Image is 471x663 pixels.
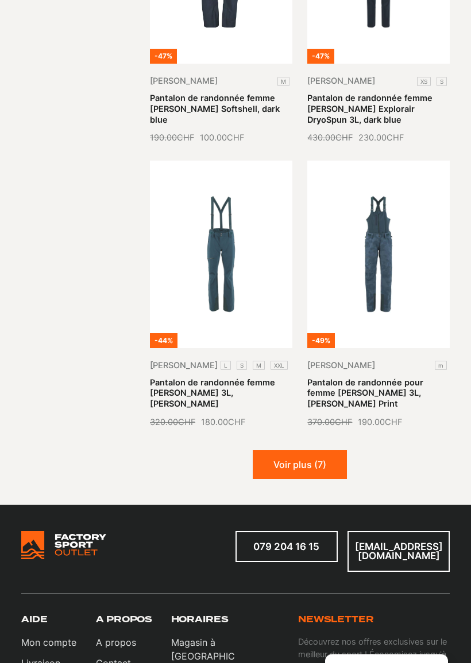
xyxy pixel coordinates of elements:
a: Pantalon de randonnée femme [PERSON_NAME] Explorair DryoSpun 3L, dark blue [307,93,433,125]
h3: Horaires [171,615,229,626]
h3: A propos [96,615,152,626]
a: 079 204 16 15 [235,532,338,563]
h3: Newsletter [298,615,374,626]
a: Pantalon de randonnée pour femme [PERSON_NAME] 3L, [PERSON_NAME] Print [307,378,423,409]
a: [EMAIL_ADDRESS][DOMAIN_NAME] [348,532,450,573]
h3: Aide [21,615,47,626]
a: Pantalon de randonnée femme [PERSON_NAME] 3L, [PERSON_NAME] [150,378,275,409]
a: Mon compte [21,636,76,650]
img: Bricks Woocommerce Starter [21,532,106,560]
a: Pantalon de randonnée femme [PERSON_NAME] Softshell, dark blue [150,93,280,125]
a: A propos [96,636,136,650]
button: Voir plus (7) [253,451,347,479]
